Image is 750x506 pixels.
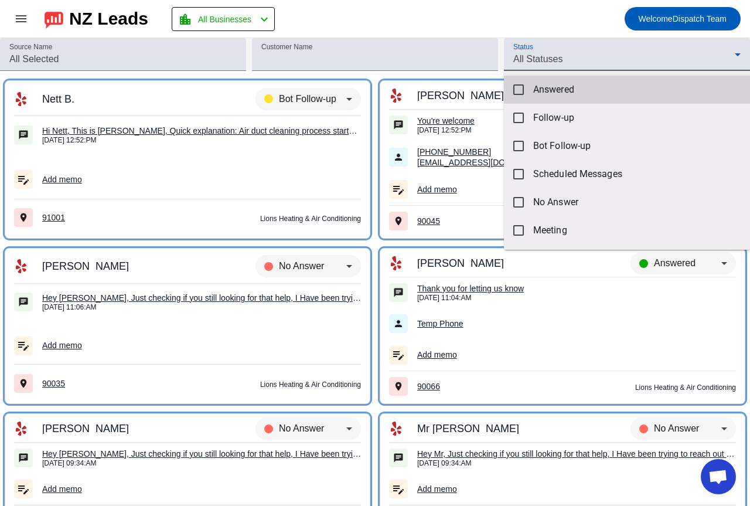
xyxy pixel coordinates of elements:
[533,225,741,236] span: Meeting
[533,168,741,180] span: Scheduled Messages
[533,196,741,208] span: No Answer
[533,112,741,124] span: Follow-up
[533,140,741,152] span: Bot Follow-up
[533,84,741,96] span: Answered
